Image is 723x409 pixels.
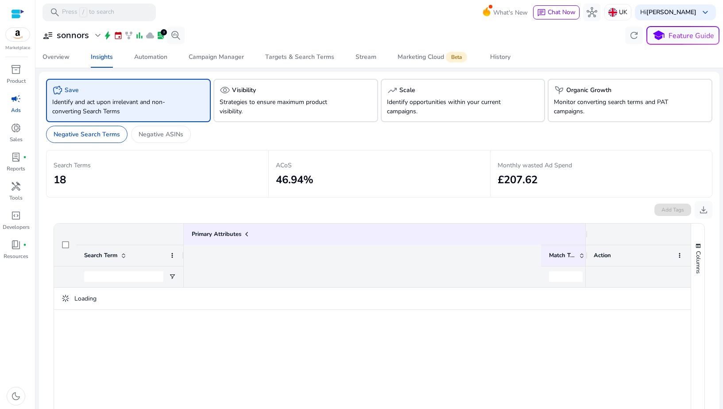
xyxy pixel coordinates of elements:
span: event [114,31,123,40]
span: Beta [446,52,467,62]
p: Product [7,77,26,85]
span: savings [52,85,63,96]
div: Stream [356,54,376,60]
span: Primary Attributes [192,230,241,238]
p: Negative ASINs [139,130,183,139]
p: Reports [7,165,25,173]
span: psychiatry [554,85,564,96]
button: Open Filter Menu [169,273,176,280]
p: Identify and act upon irrelevant and non-converting Search Terms [52,97,179,116]
p: Monthly wasted Ad Spend [498,161,705,170]
img: uk.svg [608,8,617,17]
p: Press to search [62,8,114,17]
button: search_insights [167,27,185,44]
button: download [695,201,712,219]
span: dark_mode [11,391,21,401]
button: schoolFeature Guide [646,26,719,45]
span: / [79,8,87,17]
div: Insights [91,54,113,60]
span: Chat Now [548,8,576,16]
p: Negative Search Terms [54,130,120,139]
p: Feature Guide [669,31,714,41]
span: search_insights [170,30,181,41]
p: Strategies to ensure maximum product visibility. [220,97,346,116]
span: download [698,204,709,215]
h5: Organic Growth [566,87,611,94]
span: lab_profile [156,31,165,40]
span: cloud [146,31,155,40]
h5: Scale [399,87,415,94]
span: handyman [11,181,21,192]
span: user_attributes [43,30,53,41]
img: amazon.svg [6,28,30,41]
span: hub [587,7,597,18]
span: school [652,29,665,42]
input: Search Term Filter Input [84,271,163,282]
span: keyboard_arrow_down [700,7,711,18]
button: hub [583,4,601,21]
div: Overview [43,54,70,60]
p: Sales [10,135,23,143]
span: book_4 [11,239,21,250]
span: fiber_manual_record [23,243,27,247]
span: Loading [74,294,97,303]
div: Marketing Cloud [398,54,469,61]
span: refresh [629,30,639,41]
span: visibility [220,85,230,96]
span: Match Type [549,251,576,259]
span: Action [594,251,611,259]
div: 3 [161,29,167,35]
span: trending_up [387,85,398,96]
p: Marketplace [5,45,30,51]
span: code_blocks [11,210,21,221]
h2: 46.94% [276,174,483,186]
h5: Visibility [232,87,256,94]
span: search [50,7,60,18]
span: campaign [11,93,21,104]
span: expand_more [93,30,103,41]
p: Hi [640,9,696,15]
b: [PERSON_NAME] [646,8,696,16]
div: History [490,54,510,60]
p: Resources [4,252,28,260]
button: refresh [625,27,643,44]
span: fiber_manual_record [23,155,27,159]
h2: 18 [54,174,261,186]
span: donut_small [11,123,21,133]
span: family_history [124,31,133,40]
p: Tools [9,194,23,202]
h2: £207.62 [498,174,705,186]
span: lab_profile [11,152,21,162]
span: chat [537,8,546,17]
span: Columns [694,251,702,274]
div: Targets & Search Terms [265,54,334,60]
p: Identify opportunities within your current campaigns. [387,97,514,116]
div: Automation [134,54,167,60]
span: bolt [103,31,112,40]
span: Search Term [84,251,117,259]
p: Monitor converting search terms and PAT campaigns. [554,97,680,116]
p: ACoS [276,161,483,170]
h5: Save [65,87,79,94]
h3: sonnors [57,30,89,41]
p: Developers [3,223,30,231]
p: Search Terms [54,161,261,170]
span: What's New [493,5,528,20]
input: Match Type Filter Input [549,271,583,282]
p: UK [619,4,627,20]
button: chatChat Now [533,5,580,19]
span: inventory_2 [11,64,21,75]
span: bar_chart [135,31,144,40]
p: Ads [11,106,21,114]
div: Campaign Manager [189,54,244,60]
